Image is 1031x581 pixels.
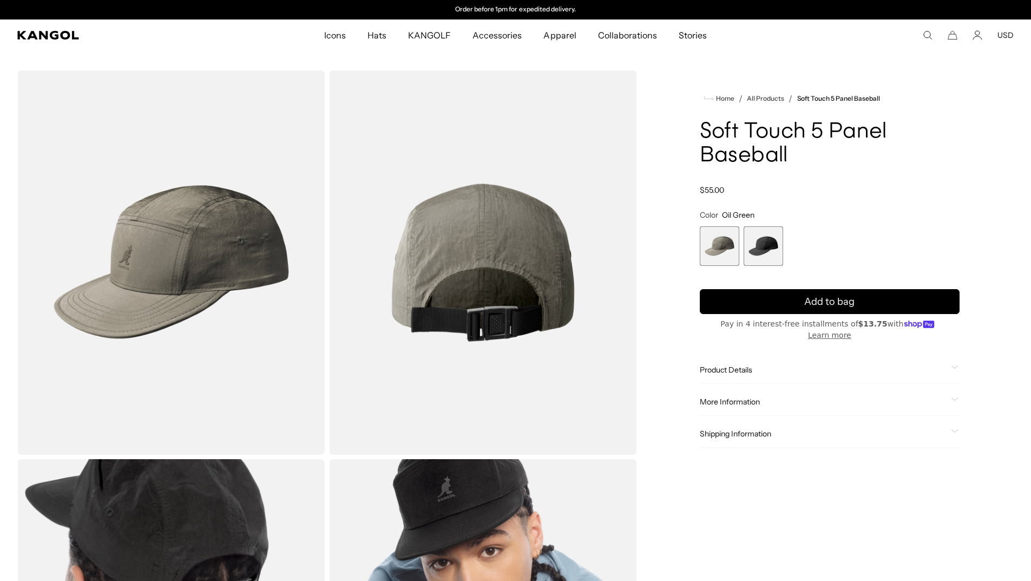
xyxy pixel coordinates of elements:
[804,295,855,309] span: Add to bag
[408,19,451,51] span: KANGOLF
[714,95,734,102] span: Home
[700,210,718,220] span: Color
[700,397,947,407] span: More Information
[700,289,960,314] button: Add to bag
[997,30,1014,40] button: USD
[948,30,957,40] button: Cart
[797,95,880,102] a: Soft Touch 5 Panel Baseball
[404,5,627,14] div: Announcement
[329,70,636,455] img: color-oil-green
[404,5,627,14] div: 2 of 2
[587,19,668,51] a: Collaborations
[700,365,947,375] span: Product Details
[784,92,792,105] li: /
[598,19,657,51] span: Collaborations
[722,210,754,220] span: Oil Green
[700,226,739,266] label: Oil Green
[700,429,947,439] span: Shipping Information
[17,31,214,40] a: Kangol
[455,5,576,14] p: Order before 1pm for expedited delivery.
[543,19,576,51] span: Apparel
[357,19,397,51] a: Hats
[700,226,739,266] div: 1 of 2
[533,19,587,51] a: Apparel
[313,19,357,51] a: Icons
[668,19,718,51] a: Stories
[747,95,784,102] a: All Products
[700,92,960,105] nav: breadcrumbs
[704,94,734,103] a: Home
[324,19,346,51] span: Icons
[367,19,386,51] span: Hats
[404,5,627,14] slideshow-component: Announcement bar
[700,120,960,168] h1: Soft Touch 5 Panel Baseball
[679,19,707,51] span: Stories
[734,92,743,105] li: /
[462,19,533,51] a: Accessories
[397,19,462,51] a: KANGOLF
[700,185,724,195] span: $55.00
[17,70,325,455] img: color-oil-green
[744,226,783,266] label: Black
[973,30,982,40] a: Account
[923,30,933,40] summary: Search here
[744,226,783,266] div: 2 of 2
[472,19,522,51] span: Accessories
